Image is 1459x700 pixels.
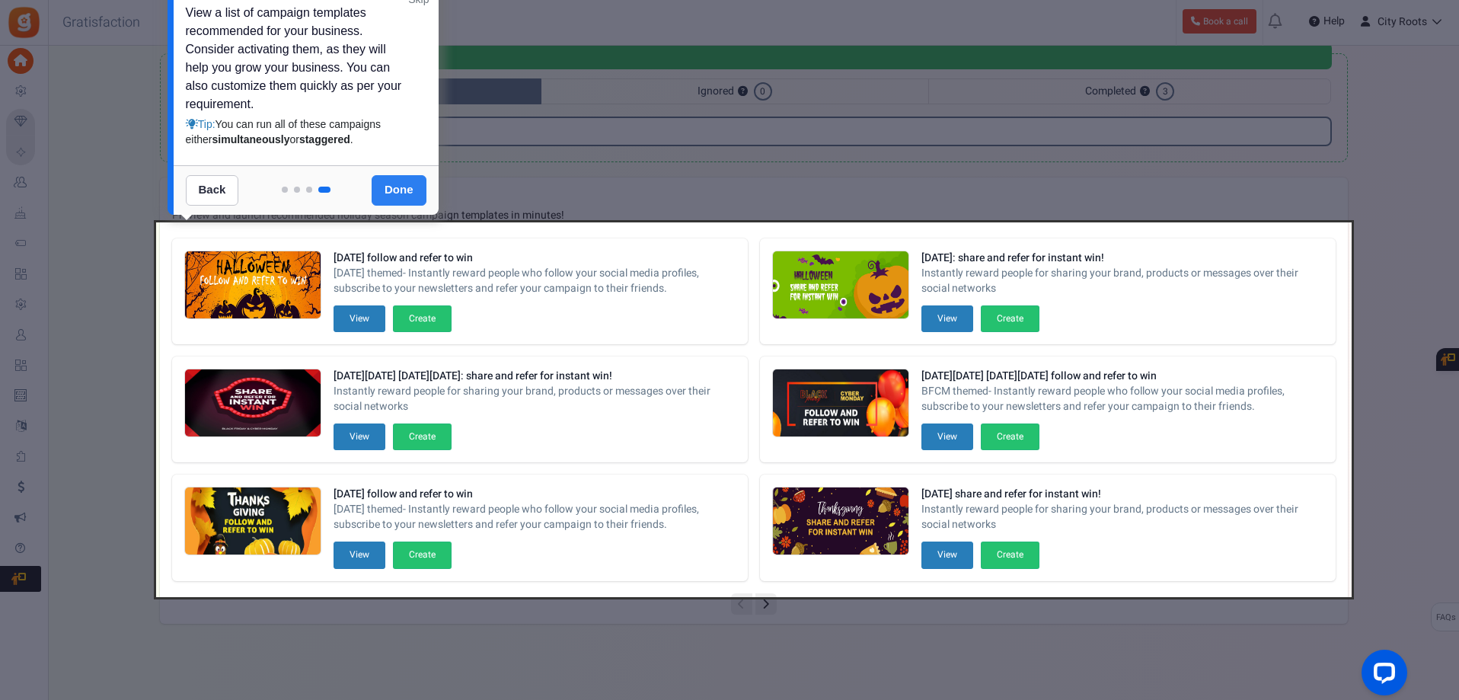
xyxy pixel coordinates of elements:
[372,175,426,206] a: Done
[299,133,350,145] strong: staggered
[186,4,412,147] div: View a list of campaign templates recommended for your business. Consider activating them, as the...
[186,175,239,206] a: Back
[212,133,290,145] strong: simultaneously
[186,118,381,145] span: You can run all of these campaigns either or .
[186,117,412,147] div: Tip:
